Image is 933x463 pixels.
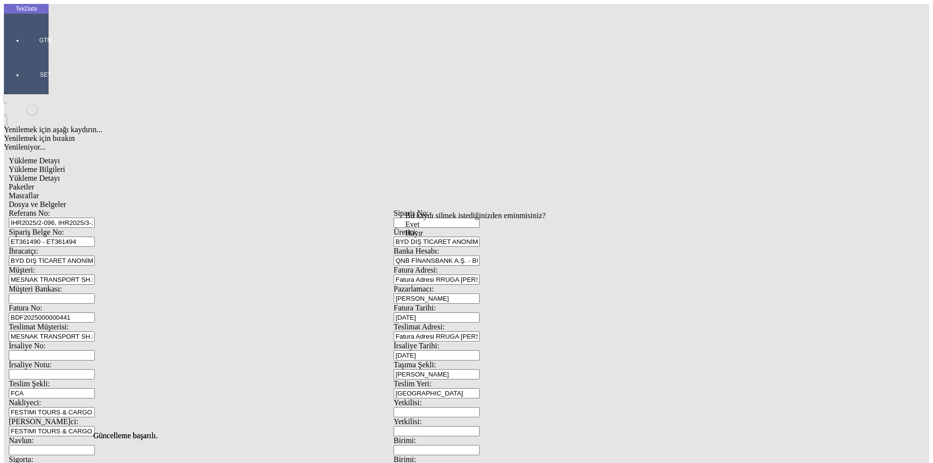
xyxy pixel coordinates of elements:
[394,398,422,407] span: Yetkilisi:
[9,183,34,191] span: Paketler
[4,143,783,152] div: Yenileniyor...
[9,156,60,165] span: Yükleme Detayı
[405,229,423,237] span: Hayır
[405,211,546,220] div: Bu kaydı silmek istediğinizden eminmisiniz?
[405,220,419,228] span: Evet
[9,360,52,369] span: İrsaliye Notu:
[394,266,438,274] span: Fatura Adresi:
[394,323,445,331] span: Teslimat Adresi:
[9,165,65,173] span: Yükleme Bilgileri
[9,398,41,407] span: Nakliyeci:
[9,436,34,445] span: Navlun:
[9,228,64,236] span: Sipariş Belge No:
[394,247,439,255] span: Banka Hesabı:
[9,200,66,208] span: Dosya ve Belgeler
[9,191,39,200] span: Masraflar
[394,379,432,388] span: Teslim Yeri:
[9,285,62,293] span: Müşteri Bankası:
[4,125,783,134] div: Yenilemek için aşağı kaydırın...
[394,417,422,426] span: Yetkilisi:
[9,247,38,255] span: İhracatçı:
[93,431,840,440] div: Güncelleme başarılı.
[394,285,434,293] span: Pazarlamacı:
[394,228,417,236] span: Üretici:
[9,209,50,217] span: Referans No:
[405,229,546,238] div: Hayır
[394,360,436,369] span: Taşıma Şekli:
[394,342,439,350] span: İrsaliye Tarihi:
[9,342,46,350] span: İrsaliye No:
[9,174,60,182] span: Yükleme Detayı
[4,134,783,143] div: Yenilemek için bırakın
[394,436,416,445] span: Birimi:
[9,304,42,312] span: Fatura No:
[9,323,69,331] span: Teslimat Müşterisi:
[405,220,546,229] div: Evet
[9,417,78,426] span: [PERSON_NAME]ci:
[394,304,436,312] span: Fatura Tarihi:
[394,209,429,217] span: Sipariş No:
[9,379,50,388] span: Teslim Şekli:
[31,71,60,79] span: SET
[9,266,35,274] span: Müşteri:
[31,36,60,44] span: GTM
